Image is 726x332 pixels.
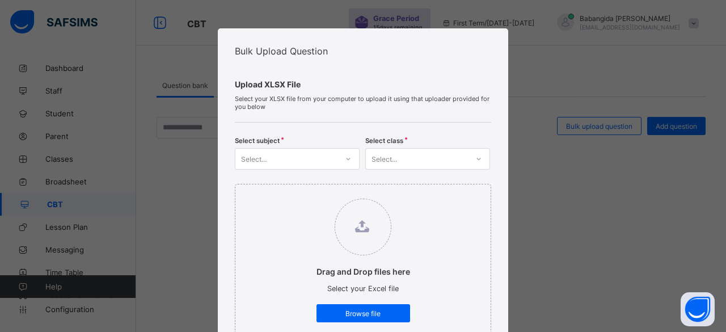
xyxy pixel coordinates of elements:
[365,137,403,145] span: Select class
[681,292,715,326] button: Open asap
[235,45,328,57] span: Bulk Upload Question
[235,137,280,145] span: Select subject
[327,284,399,293] span: Select your Excel file
[235,79,491,89] span: Upload XLSX File
[372,148,397,170] div: Select...
[325,309,402,318] span: Browse file
[316,267,410,276] p: Drag and Drop files here
[235,95,491,111] span: Select your XLSX file from your computer to upload it using that uploader provided for you below
[241,148,267,170] div: Select...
